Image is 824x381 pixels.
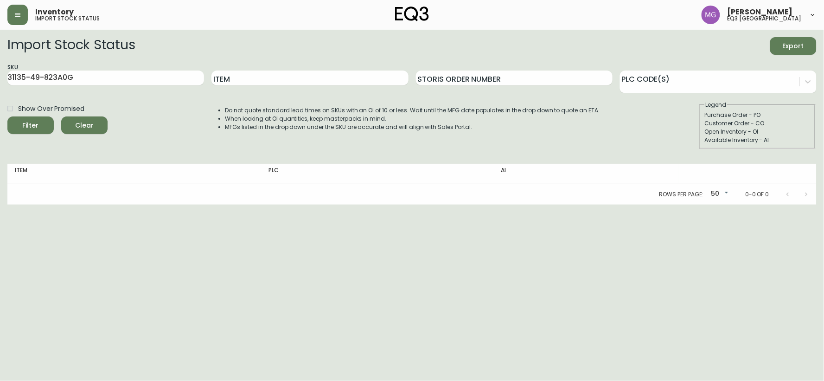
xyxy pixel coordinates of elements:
div: Available Inventory - AI [705,136,811,144]
span: [PERSON_NAME] [728,8,793,16]
span: Inventory [35,8,74,16]
div: Customer Order - CO [705,119,811,128]
p: 0-0 of 0 [745,190,769,199]
li: When looking at OI quantities, keep masterpacks in mind. [225,115,600,123]
div: Open Inventory - OI [705,128,811,136]
li: MFGs listed in the drop down under the SKU are accurate and will align with Sales Portal. [225,123,600,131]
th: AI [493,164,678,184]
span: Show Over Promised [18,104,84,114]
div: 50 [707,187,730,202]
button: Clear [61,116,108,134]
span: Clear [69,120,100,131]
span: Export [778,40,809,52]
li: Do not quote standard lead times on SKUs with an OI of 10 or less. Wait until the MFG date popula... [225,106,600,115]
img: de8837be2a95cd31bb7c9ae23fe16153 [702,6,720,24]
th: Item [7,164,261,184]
img: logo [395,6,429,21]
h2: Import Stock Status [7,37,135,55]
legend: Legend [705,101,728,109]
p: Rows per page: [659,190,703,199]
h5: import stock status [35,16,100,21]
button: Export [770,37,817,55]
button: Filter [7,116,54,134]
div: Filter [23,120,39,131]
th: PLC [261,164,493,184]
div: Purchase Order - PO [705,111,811,119]
h5: eq3 [GEOGRAPHIC_DATA] [728,16,802,21]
